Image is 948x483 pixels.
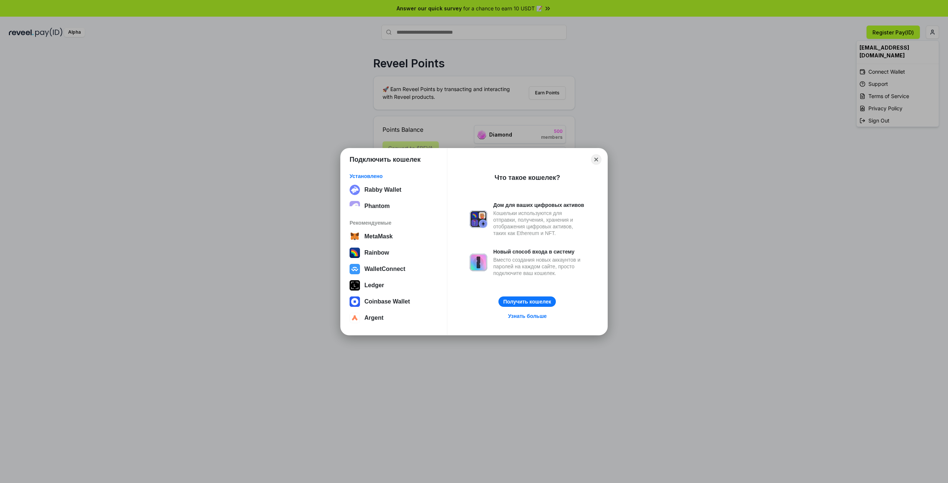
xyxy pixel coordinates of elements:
[364,266,405,272] div: WalletConnect
[350,155,421,164] h1: Подключить кошелек
[350,219,438,226] div: Рекомендуемые
[347,229,440,244] button: MetaMask
[493,210,585,237] div: Кошельки используются для отправки, получения, хранения и отображения цифровых активов, таких как...
[503,298,551,305] div: Получить кошелек
[504,311,551,321] a: Узнать больше
[493,256,585,276] div: Вместо создания новых аккаунтов и паролей на каждом сайте, просто подключите ваш кошелек.
[498,296,556,307] button: Получить кошелек
[347,311,440,325] button: Argent
[364,298,410,305] div: Coinbase Wallet
[347,278,440,293] button: Ledger
[347,182,440,197] button: Rabby Wallet
[495,173,560,182] div: Что такое кошелек?
[347,294,440,309] button: Coinbase Wallet
[347,262,440,276] button: WalletConnect
[364,282,384,289] div: Ledger
[364,203,390,209] div: Phantom
[493,202,585,208] div: Дом для ваших цифровых активов
[350,296,360,307] img: svg+xml,%3Csvg%20width%3D%2228%22%20height%3D%2228%22%20viewBox%3D%220%200%2028%2028%22%20fill%3D...
[470,254,487,271] img: svg+xml,%3Csvg%20xmlns%3D%22http%3A%2F%2Fwww.w3.org%2F2000%2Fsvg%22%20fill%3D%22none%22%20viewBox...
[350,185,360,195] img: svg+xml;base64,PHN2ZyB3aWR0aD0iMzIiIGhlaWdodD0iMzIiIHZpZXdCb3g9IjAgMCAzMiAzMiIgZmlsbD0ibm9uZSIgeG...
[364,187,401,193] div: Rabby Wallet
[347,199,440,214] button: Phantom
[350,264,360,274] img: svg+xml,%3Csvg%20width%3D%2228%22%20height%3D%2228%22%20viewBox%3D%220%200%2028%2028%22%20fill%3D...
[493,248,585,255] div: Новый способ входа в систему
[470,210,487,228] img: svg+xml,%3Csvg%20xmlns%3D%22http%3A%2F%2Fwww.w3.org%2F2000%2Fsvg%22%20fill%3D%22none%22%20viewBox...
[350,280,360,291] img: svg+xml,%3Csvg%20xmlns%3D%22http%3A%2F%2Fwww.w3.org%2F2000%2Fsvg%22%20width%3D%2228%22%20height%3...
[364,249,389,256] div: Rainbow
[591,154,601,165] button: Close
[350,231,360,242] img: svg+xml,%3Csvg%20width%3D%2228%22%20height%3D%2228%22%20viewBox%3D%220%200%2028%2028%22%20fill%3D...
[347,245,440,260] button: Rainbow
[508,313,547,319] div: Узнать больше
[350,201,360,211] img: epq2vO3P5aLWl15yRS7Q49p1fHTx2Sgh99jU3kfXv7cnPATIVQHAx5oQs66JWv3SWEjHOsb3kKgmE5WNBxBId7C8gm8wEgOvz...
[350,173,438,180] div: Установлено
[350,313,360,323] img: svg+xml,%3Csvg%20width%3D%2228%22%20height%3D%2228%22%20viewBox%3D%220%200%2028%2028%22%20fill%3D...
[364,315,384,321] div: Argent
[350,248,360,258] img: svg+xml,%3Csvg%20width%3D%22120%22%20height%3D%22120%22%20viewBox%3D%220%200%20120%20120%22%20fil...
[364,233,393,240] div: MetaMask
